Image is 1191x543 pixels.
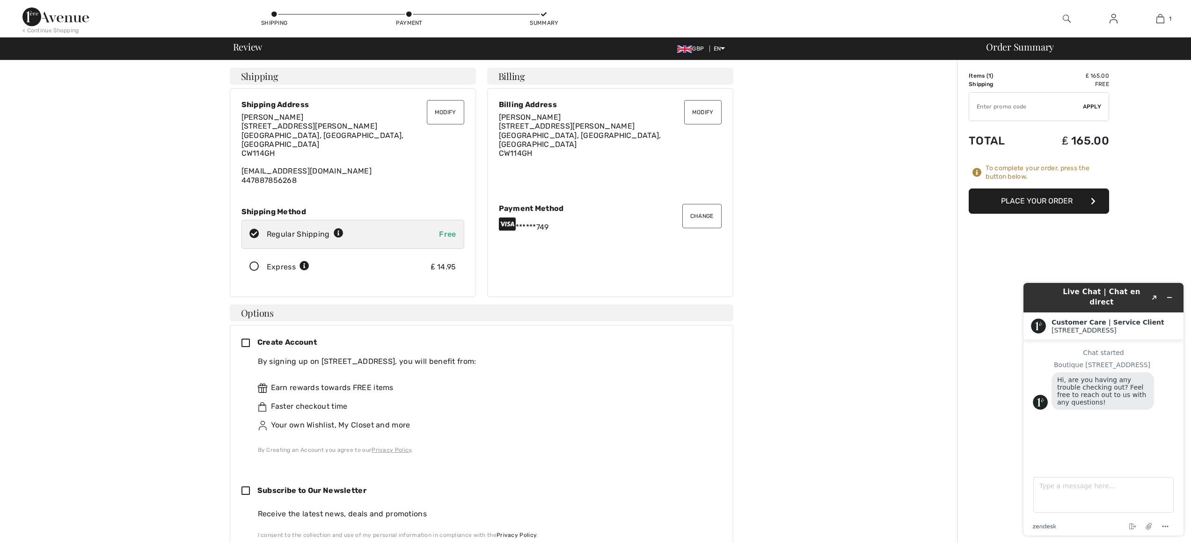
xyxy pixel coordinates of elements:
[257,338,317,347] span: Create Account
[969,188,1109,214] button: Place Your Order
[258,508,714,520] div: Receive the latest news, deals and promotions
[258,421,267,430] img: ownWishlist.svg
[22,26,79,35] div: < Continue Shopping
[267,261,309,273] div: Express
[241,113,304,122] span: [PERSON_NAME]
[1137,13,1183,24] a: 1
[975,42,1185,51] div: Order Summary
[498,72,525,81] span: Billing
[499,204,722,213] div: Payment Method
[267,229,343,240] div: Regular Shipping
[241,72,278,81] span: Shipping
[677,45,692,53] img: UK Pound
[1063,13,1071,24] img: search the website
[969,93,1083,121] input: Promo code
[1016,275,1191,543] iframe: Find more information here
[372,447,411,453] a: Privacy Policy
[1030,72,1109,80] td: ₤ 165.00
[499,100,722,109] div: Billing Address
[258,420,714,431] div: Your own Wishlist, My Closet and more
[241,100,464,109] div: Shipping Address
[499,113,561,122] span: [PERSON_NAME]
[258,384,267,393] img: rewards.svg
[969,72,1030,80] td: Items ( )
[230,304,733,321] h4: Options
[499,122,661,158] span: [STREET_ADDRESS][PERSON_NAME] [GEOGRAPHIC_DATA], [GEOGRAPHIC_DATA], [GEOGRAPHIC_DATA] CW114GH
[684,100,722,124] button: Modify
[241,122,404,158] span: [STREET_ADDRESS][PERSON_NAME] [GEOGRAPHIC_DATA], [GEOGRAPHIC_DATA], [GEOGRAPHIC_DATA] CW114GH
[260,19,288,27] div: Shipping
[258,401,714,412] div: Faster checkout time
[969,125,1030,157] td: Total
[969,80,1030,88] td: Shipping
[427,100,464,124] button: Modify
[431,261,456,273] div: ₤ 14.95
[1110,13,1118,24] img: My Info
[677,45,708,52] span: GBP
[682,204,722,228] button: Change
[233,42,263,51] span: Review
[241,113,464,185] div: [EMAIL_ADDRESS][DOMAIN_NAME] 447887856268
[258,356,714,367] div: By signing up on [STREET_ADDRESS], you will benefit from:
[22,7,89,26] img: 1ère Avenue
[258,446,714,454] div: By Creating an Account you agree to our .
[1030,80,1109,88] td: Free
[1083,102,1102,111] span: Apply
[258,531,714,539] div: I consent to the collection and use of my personal information in compliance with the .
[1030,125,1109,157] td: ₤ 165.00
[22,7,41,15] span: Chat
[395,19,423,27] div: Payment
[439,230,456,239] span: Free
[241,207,464,216] div: Shipping Method
[714,45,725,52] span: EN
[257,486,366,495] span: Subscribe to Our Newsletter
[258,402,267,412] img: faster.svg
[1156,13,1164,24] img: My Bag
[530,19,558,27] div: Summary
[1102,13,1125,25] a: Sign In
[986,164,1109,181] div: To complete your order, press the button below.
[1169,14,1171,23] span: 1
[258,382,714,393] div: Earn rewards towards FREE items
[988,72,991,79] span: 1
[497,532,536,538] a: Privacy Policy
